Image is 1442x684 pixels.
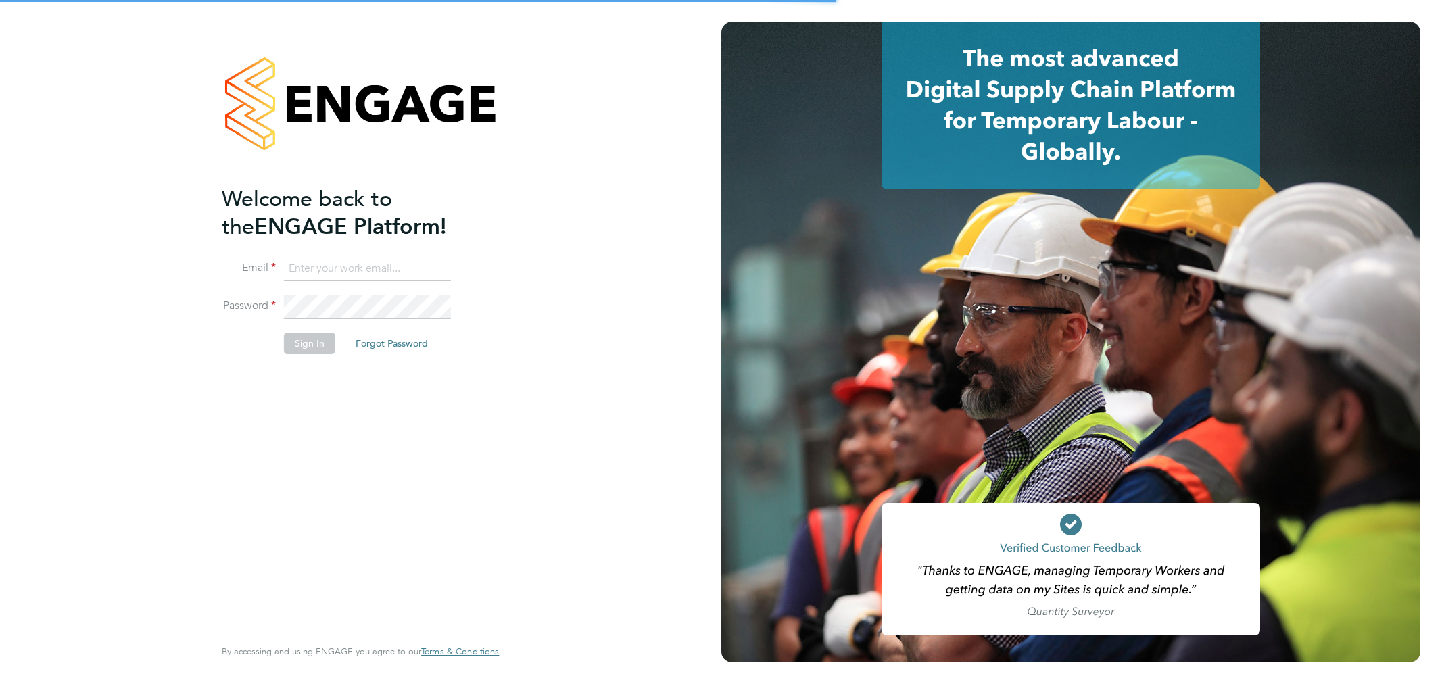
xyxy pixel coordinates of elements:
[222,261,276,275] label: Email
[222,645,499,657] span: By accessing and using ENGAGE you agree to our
[284,257,451,281] input: Enter your work email...
[421,646,499,657] a: Terms & Conditions
[222,299,276,313] label: Password
[345,333,439,354] button: Forgot Password
[222,185,485,241] h2: ENGAGE Platform!
[284,333,335,354] button: Sign In
[222,186,392,240] span: Welcome back to the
